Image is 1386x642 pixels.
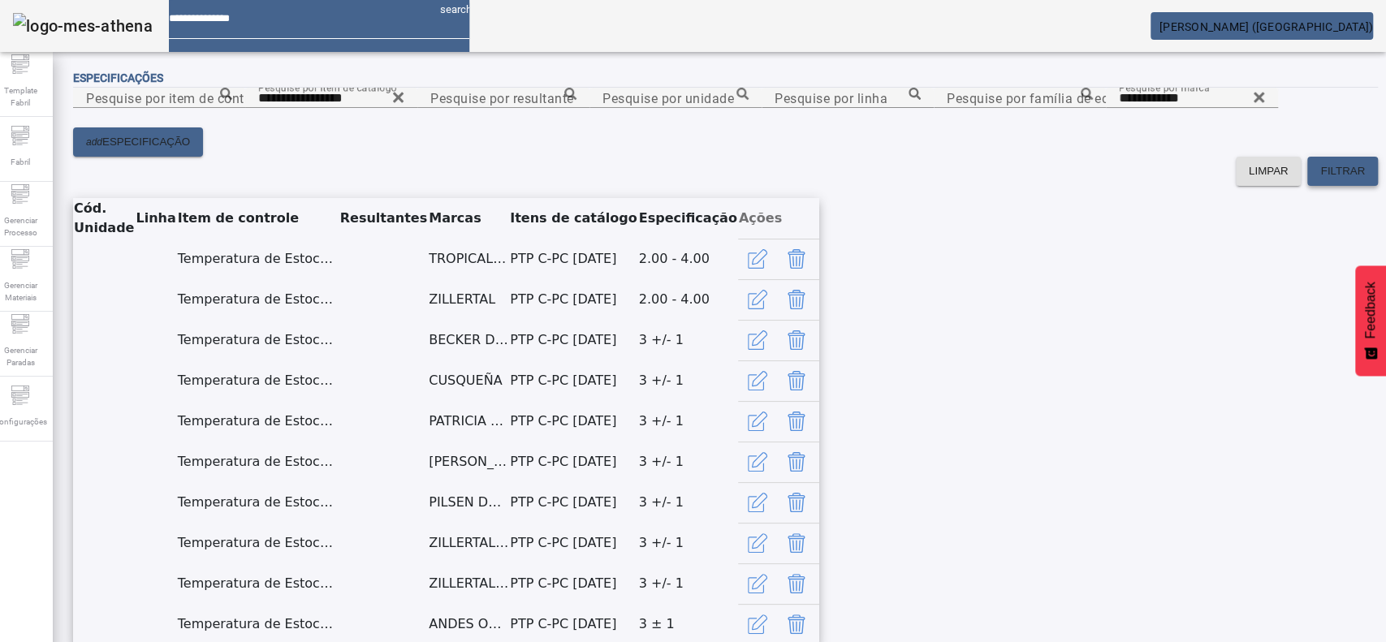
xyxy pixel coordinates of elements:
[135,198,176,239] th: Linha
[509,239,637,279] td: PTP C-PC [DATE]
[177,563,339,604] td: Temperatura de Estocagem - Armazenamento do Fermento
[638,442,738,482] td: 3 +/- 1
[777,402,816,441] button: Delete
[177,442,339,482] td: Temperatura de Estocagem - Armazenamento do Fermento
[339,198,428,239] th: Resultantes
[1355,265,1386,376] button: Feedback - Mostrar pesquisa
[509,482,637,523] td: PTP C-PC [DATE]
[1307,157,1378,186] button: FILTRAR
[86,88,232,108] input: Number
[1159,20,1373,33] span: [PERSON_NAME] ([GEOGRAPHIC_DATA])
[428,239,509,279] td: TROPICAL EXTRA-ABC
[638,198,738,239] th: Especificação
[428,523,509,563] td: ZILLERTAL APA
[509,401,637,442] td: PTP C-PC [DATE]
[177,198,339,239] th: Item de controle
[947,90,1175,106] mat-label: Pesquise por família de equipamento
[1119,88,1265,108] input: Number
[430,90,574,106] mat-label: Pesquise por resultante
[177,279,339,320] td: Temperatura de Estocagem - Armazenamento do Fermento
[777,321,816,360] button: Delete
[428,401,509,442] td: PATRICIA DOBLE MALTA
[638,523,738,563] td: 3 +/- 1
[638,401,738,442] td: 3 +/- 1
[638,482,738,523] td: 3 +/- 1
[509,279,637,320] td: PTP C-PC [DATE]
[509,360,637,401] td: PTP C-PC [DATE]
[775,90,887,106] mat-label: Pesquise por linha
[86,90,267,106] mat-label: Pesquise por item de controle
[638,563,738,604] td: 3 +/- 1
[428,442,509,482] td: [PERSON_NAME]
[638,320,738,360] td: 3 +/- 1
[947,88,1093,108] input: Number
[73,198,135,239] th: Cód. Unidade
[177,482,339,523] td: Temperatura de Estocagem - Armazenamento do Fermento
[602,90,734,106] mat-label: Pesquise por unidade
[428,279,509,320] td: ZILLERTAL
[428,563,509,604] td: ZILLERTAL IPA
[428,482,509,523] td: PILSEN DEL SUR
[1236,157,1302,186] button: LIMPAR
[638,239,738,279] td: 2.00 - 4.00
[738,198,819,239] th: Ações
[102,134,190,150] span: ESPECIFICAÇÃO
[6,151,35,173] span: Fabril
[73,127,203,157] button: addESPECIFICAÇÃO
[602,88,749,108] input: Number
[777,442,816,481] button: Delete
[777,483,816,522] button: Delete
[777,280,816,319] button: Delete
[73,71,163,84] span: Especificações
[428,320,509,360] td: BECKER DOBLE MALTA
[777,524,816,562] button: Delete
[777,239,816,278] button: Delete
[428,360,509,401] td: CUSQUEÑA
[638,279,738,320] td: 2.00 - 4.00
[177,523,339,563] td: Temperatura de Estocagem - Armazenamento do Fermento
[1363,282,1378,338] span: Feedback
[509,563,637,604] td: PTP C-PC [DATE]
[509,320,637,360] td: PTP C-PC [DATE]
[428,198,509,239] th: Marcas
[1119,81,1210,93] mat-label: Pesquise por marca
[258,81,397,93] mat-label: Pesquise por item de catálogo
[177,360,339,401] td: Temperatura de Estocagem - Armazenamento do Fermento
[509,523,637,563] td: PTP C-PC [DATE]
[777,564,816,603] button: Delete
[177,239,339,279] td: Temperatura de Estocagem - Armazenamento do Fermento
[1320,163,1365,179] span: FILTRAR
[638,360,738,401] td: 3 +/- 1
[509,198,637,239] th: Itens de catálogo
[177,401,339,442] td: Temperatura de Estocagem - Armazenamento do Fermento
[775,88,921,108] input: Number
[430,88,576,108] input: Number
[509,442,637,482] td: PTP C-PC [DATE]
[177,320,339,360] td: Temperatura de Estocagem - Armazenamento do Fermento
[1249,163,1289,179] span: LIMPAR
[777,361,816,400] button: Delete
[258,88,404,108] input: Number
[13,13,153,39] img: logo-mes-athena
